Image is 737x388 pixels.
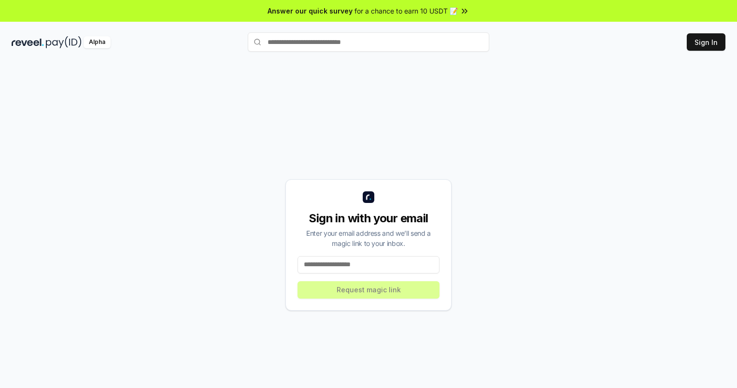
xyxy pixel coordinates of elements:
div: Alpha [84,36,111,48]
span: for a chance to earn 10 USDT 📝 [354,6,458,16]
img: pay_id [46,36,82,48]
div: Enter your email address and we’ll send a magic link to your inbox. [298,228,439,248]
button: Sign In [687,33,725,51]
span: Answer our quick survey [268,6,353,16]
img: logo_small [363,191,374,203]
div: Sign in with your email [298,211,439,226]
img: reveel_dark [12,36,44,48]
